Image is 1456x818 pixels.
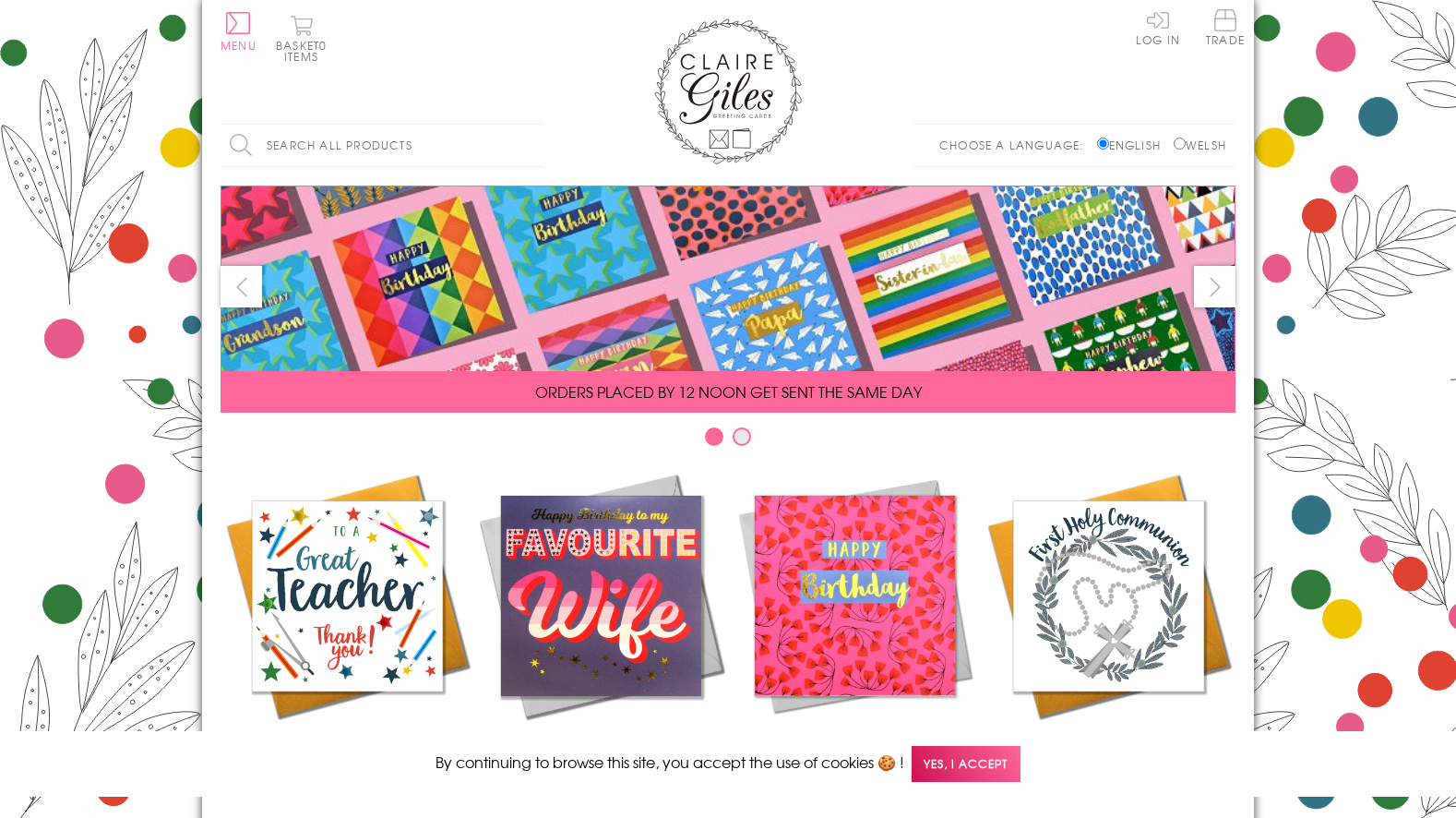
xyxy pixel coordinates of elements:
button: Carousel Page 1 (Current Slide) [705,427,723,446]
input: Welsh [1174,138,1186,150]
input: Search all products [221,125,543,166]
span: 0 items [284,37,327,65]
button: Carousel Page 2 [733,427,751,446]
a: New Releases [474,469,728,759]
a: Trade [1206,9,1245,49]
a: Birthdays [728,469,982,759]
span: Trade [1206,9,1245,45]
label: Welsh [1174,137,1226,153]
button: Menu [221,12,257,51]
span: Yes, I accept [912,746,1020,782]
button: Basket0 items [276,15,327,62]
span: ORDERS PLACED BY 12 NOON GET SENT THE SAME DAY [535,380,922,403]
button: prev [221,266,262,307]
a: Academic [221,469,474,759]
input: English [1097,138,1109,150]
a: Log In [1136,9,1180,45]
div: Carousel Pagination [221,427,1235,455]
span: Menu [221,37,257,54]
img: Claire Giles Greetings Cards [654,18,802,164]
label: English [1097,137,1170,153]
button: next [1194,266,1235,307]
input: Search [525,125,543,166]
p: Choose a language: [939,137,1093,153]
a: Communion and Confirmation [982,469,1235,781]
